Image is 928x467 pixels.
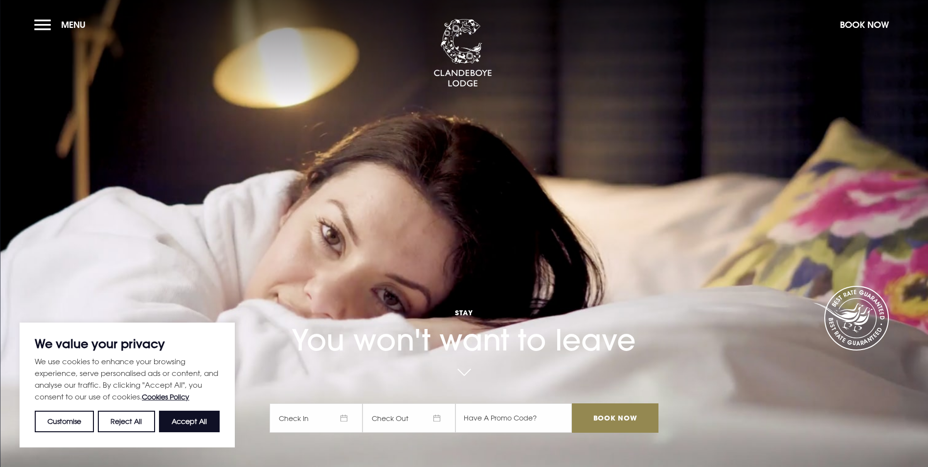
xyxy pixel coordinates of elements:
[572,403,658,433] input: Book Now
[270,308,658,317] span: Stay
[20,323,235,447] div: We value your privacy
[35,355,220,403] p: We use cookies to enhance your browsing experience, serve personalised ads or content, and analys...
[35,338,220,350] p: We value your privacy
[34,14,91,35] button: Menu
[35,411,94,432] button: Customise
[433,19,492,88] img: Clandeboye Lodge
[142,393,189,401] a: Cookies Policy
[61,19,86,30] span: Menu
[98,411,155,432] button: Reject All
[270,403,362,433] span: Check In
[159,411,220,432] button: Accept All
[362,403,455,433] span: Check Out
[835,14,894,35] button: Book Now
[455,403,572,433] input: Have A Promo Code?
[270,279,658,357] h1: You won't want to leave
